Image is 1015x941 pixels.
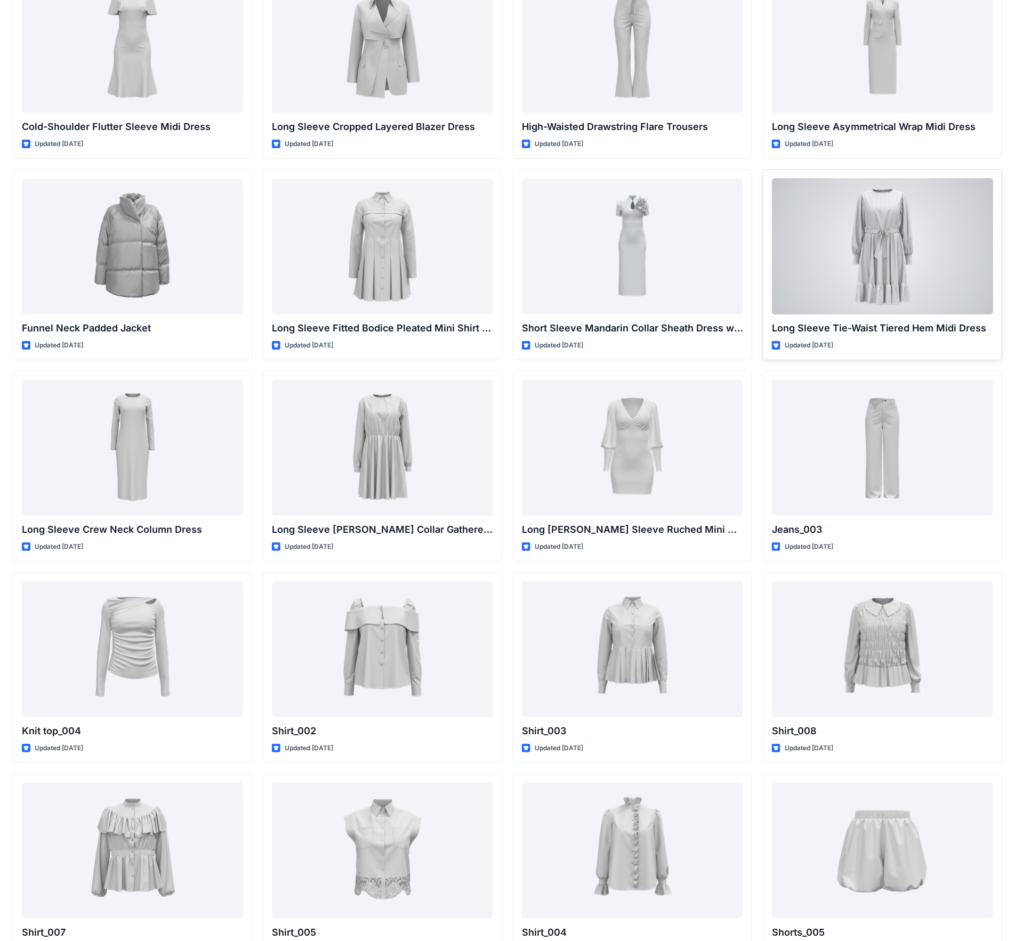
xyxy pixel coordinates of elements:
p: Shirt_008 [772,724,993,739]
a: Shirt_004 [522,783,743,919]
p: Updated [DATE] [285,743,333,754]
p: High-Waisted Drawstring Flare Trousers [522,119,743,134]
p: Updated [DATE] [785,541,833,553]
p: Updated [DATE] [535,541,583,553]
p: Cold-Shoulder Flutter Sleeve Midi Dress [22,119,243,134]
p: Knit top_004 [22,724,243,739]
a: Shirt_008 [772,581,993,717]
p: Long [PERSON_NAME] Sleeve Ruched Mini Dress [522,522,743,537]
p: Updated [DATE] [35,743,83,754]
p: Updated [DATE] [35,139,83,150]
p: Long Sleeve [PERSON_NAME] Collar Gathered Waist Dress [272,522,493,537]
p: Shirt_002 [272,724,493,739]
p: Funnel Neck Padded Jacket [22,321,243,336]
a: Knit top_004 [22,581,243,717]
a: Shirt_007 [22,783,243,919]
p: Updated [DATE] [785,743,833,754]
a: Jeans_003 [772,380,993,516]
p: Jeans_003 [772,522,993,537]
p: Updated [DATE] [285,541,333,553]
a: Shirt_002 [272,581,493,717]
p: Updated [DATE] [285,340,333,351]
a: Long Sleeve Peter Pan Collar Gathered Waist Dress [272,380,493,516]
p: Updated [DATE] [35,340,83,351]
p: Long Sleeve Fitted Bodice Pleated Mini Shirt Dress [272,321,493,336]
p: Shirt_007 [22,925,243,940]
p: Long Sleeve Tie-Waist Tiered Hem Midi Dress [772,321,993,336]
p: Shorts_005 [772,925,993,940]
p: Long Sleeve Cropped Layered Blazer Dress [272,119,493,134]
p: Updated [DATE] [35,541,83,553]
p: Short Sleeve Mandarin Collar Sheath Dress with Floral Appliqué [522,321,743,336]
a: Shorts_005 [772,783,993,919]
p: Long Sleeve Asymmetrical Wrap Midi Dress [772,119,993,134]
p: Shirt_005 [272,925,493,940]
p: Shirt_003 [522,724,743,739]
p: Updated [DATE] [285,139,333,150]
p: Updated [DATE] [535,743,583,754]
a: Long Sleeve Fitted Bodice Pleated Mini Shirt Dress [272,179,493,314]
p: Updated [DATE] [785,139,833,150]
p: Long Sleeve Crew Neck Column Dress [22,522,243,537]
p: Updated [DATE] [785,340,833,351]
a: Long Sleeve Crew Neck Column Dress [22,380,243,516]
a: Shirt_003 [522,581,743,717]
a: Long Bishop Sleeve Ruched Mini Dress [522,380,743,516]
p: Updated [DATE] [535,139,583,150]
a: Shirt_005 [272,783,493,919]
a: Long Sleeve Tie-Waist Tiered Hem Midi Dress [772,179,993,314]
a: Funnel Neck Padded Jacket [22,179,243,314]
p: Shirt_004 [522,925,743,940]
a: Short Sleeve Mandarin Collar Sheath Dress with Floral Appliqué [522,179,743,314]
p: Updated [DATE] [535,340,583,351]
